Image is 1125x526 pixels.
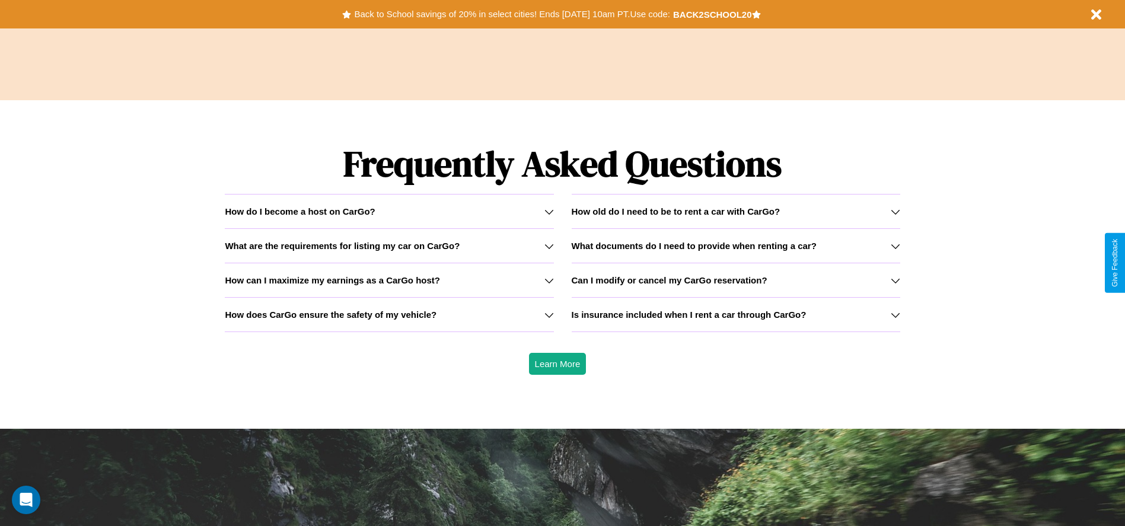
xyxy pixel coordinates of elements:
[225,275,440,285] h3: How can I maximize my earnings as a CarGo host?
[572,241,817,251] h3: What documents do I need to provide when renting a car?
[572,310,807,320] h3: Is insurance included when I rent a car through CarGo?
[225,241,460,251] h3: What are the requirements for listing my car on CarGo?
[572,275,767,285] h3: Can I modify or cancel my CarGo reservation?
[12,486,40,514] div: Open Intercom Messenger
[673,9,752,20] b: BACK2SCHOOL20
[225,310,436,320] h3: How does CarGo ensure the safety of my vehicle?
[351,6,673,23] button: Back to School savings of 20% in select cities! Ends [DATE] 10am PT.Use code:
[225,206,375,216] h3: How do I become a host on CarGo?
[529,353,587,375] button: Learn More
[1111,239,1119,287] div: Give Feedback
[225,133,900,194] h1: Frequently Asked Questions
[572,206,780,216] h3: How old do I need to be to rent a car with CarGo?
